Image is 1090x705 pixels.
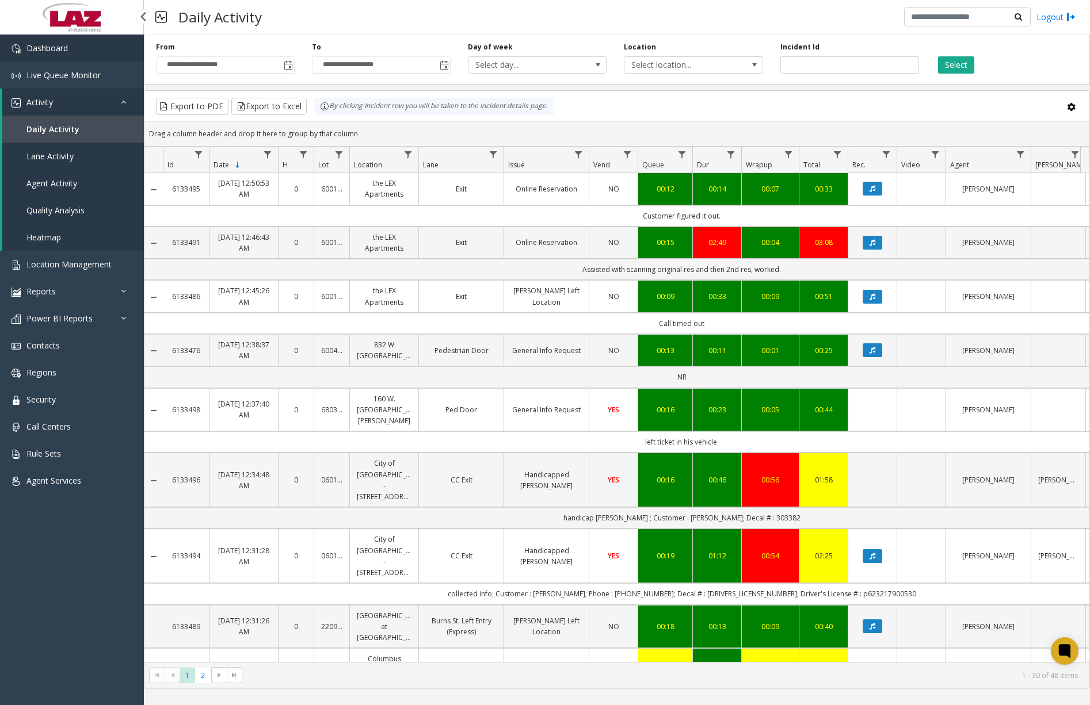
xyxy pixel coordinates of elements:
span: Total [803,160,820,170]
span: Sortable [233,160,242,170]
span: Date [214,160,229,170]
a: 160 W. [GEOGRAPHIC_DATA][PERSON_NAME] [357,393,411,427]
img: 'icon' [12,342,21,351]
a: 00:40 [806,621,841,632]
span: NO [608,292,619,301]
a: 00:56 [749,474,792,485]
a: Heatmap [2,224,144,251]
span: Wrapup [746,160,772,170]
span: Activity [26,97,53,108]
a: 01:58 [806,474,841,485]
a: 6133486 [170,291,202,302]
a: Online Reservation [511,237,582,248]
span: Page 2 [195,668,211,683]
a: 00:14 [700,183,734,194]
div: 00:09 [749,291,792,302]
a: Location Filter Menu [401,147,416,162]
span: Dashboard [26,43,68,53]
a: [PERSON_NAME] [953,237,1024,248]
a: 00:16 [645,404,685,415]
span: Toggle popup [437,57,450,73]
span: Location Management [26,259,112,270]
a: [PERSON_NAME] [953,474,1024,485]
a: 00:23 [700,404,734,415]
a: [PERSON_NAME] Left Location [511,285,582,307]
span: NO [608,346,619,355]
a: Collapse Details [144,476,163,485]
a: 00:09 [749,621,792,632]
a: NO [596,291,631,302]
a: [DATE] 12:38:37 AM [216,339,271,361]
span: Go to the next page [215,670,224,680]
a: Agent Filter Menu [1013,147,1028,162]
div: 02:25 [806,550,841,561]
a: Collapse Details [144,346,163,355]
img: 'icon' [12,288,21,297]
div: 00:13 [700,621,734,632]
a: 600168 [321,291,342,302]
img: 'icon' [12,98,21,108]
a: Pedestrian Door [426,345,497,356]
img: 'icon' [12,396,21,405]
span: Dur [697,160,709,170]
a: 00:16 [645,474,685,485]
a: 00:01 [749,345,792,356]
div: 00:46 [700,474,734,485]
a: 00:15 [645,237,685,248]
span: Power BI Reports [26,313,93,324]
a: Activity [2,89,144,116]
a: 01:12 [700,550,734,561]
span: Lane [423,160,439,170]
span: Agent [950,160,969,170]
div: 03:08 [806,237,841,248]
a: the LEX Apartments [357,178,411,200]
a: Columbus Commons Main Garage [357,653,411,687]
a: 680344 [321,404,342,415]
a: the LEX Apartments [357,285,411,307]
a: Lane Activity [2,143,144,170]
a: 00:54 [749,550,792,561]
a: NO [596,183,631,194]
a: H Filter Menu [296,147,311,162]
a: Quality Analysis [2,197,144,224]
div: 00:51 [806,291,841,302]
span: Security [26,394,56,405]
span: Video [901,160,920,170]
div: 00:11 [700,345,734,356]
div: 00:13 [645,345,685,356]
a: Daily Activity [2,116,144,143]
a: [PERSON_NAME] [1038,550,1078,561]
a: YES [596,474,631,485]
a: [PERSON_NAME] [1038,474,1078,485]
a: 0 [285,183,307,194]
a: 600168 [321,237,342,248]
span: Contacts [26,340,60,351]
img: 'icon' [12,71,21,81]
span: Agent Activity [26,178,77,189]
span: NO [608,237,619,247]
a: 00:19 [645,550,685,561]
a: 6133495 [170,183,202,194]
div: 02:49 [700,237,734,248]
span: YES [608,405,619,415]
a: 0 [285,550,307,561]
a: [PERSON_NAME] [953,621,1024,632]
div: 00:33 [806,183,841,194]
a: 060129 [321,550,342,561]
span: Call Centers [26,421,71,432]
div: 00:33 [700,291,734,302]
span: Rule Sets [26,448,61,459]
a: Date Filter Menu [260,147,276,162]
span: Location [354,160,382,170]
div: 00:18 [645,621,685,632]
a: General Info Request [511,404,582,415]
span: Heatmap [26,232,61,243]
div: 00:04 [749,237,792,248]
a: City of [GEOGRAPHIC_DATA] - [STREET_ADDRESS] [357,534,411,578]
span: Rec. [852,160,866,170]
img: 'icon' [12,369,21,378]
a: 600440 [321,345,342,356]
a: City of [GEOGRAPHIC_DATA] - [STREET_ADDRESS] [357,458,411,502]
